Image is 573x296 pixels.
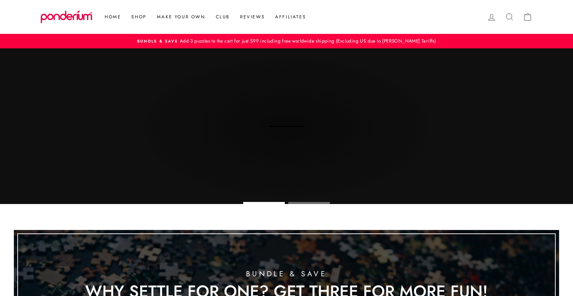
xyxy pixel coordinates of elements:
[288,202,330,204] li: Page dot 2
[96,11,311,23] ul: Primary
[270,11,311,23] a: Affiliates
[126,11,151,23] a: Shop
[85,270,488,278] div: Bundle & Save
[235,11,270,23] a: Reviews
[243,202,285,204] li: Page dot 1
[178,37,436,44] span: Add 3 puzzles to the cart for just $99 including free worldwide shipping (Excluding US due to [PE...
[42,37,531,45] a: Bundle & SaveAdd 3 puzzles to the cart for just $99 including free worldwide shipping (Excluding ...
[41,10,92,24] img: Ponderium
[99,11,126,23] a: Home
[211,11,235,23] a: Club
[152,11,211,23] a: Make Your Own
[137,38,178,44] span: Bundle & Save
